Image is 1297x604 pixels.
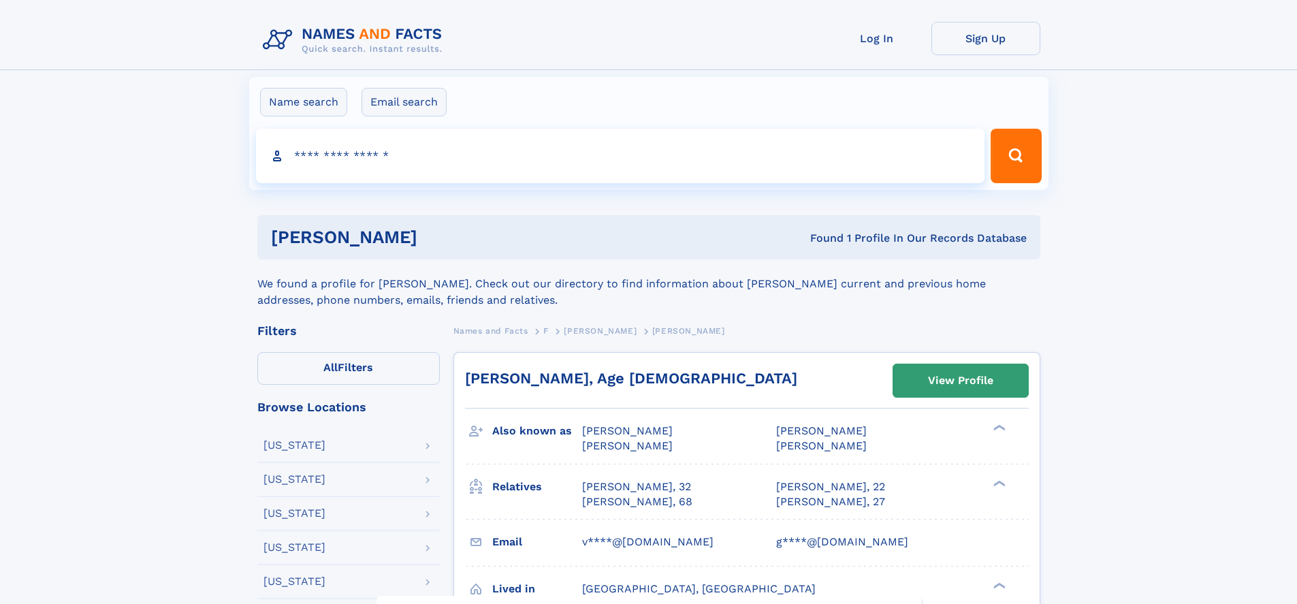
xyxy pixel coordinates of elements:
[564,326,637,336] span: [PERSON_NAME]
[822,22,931,55] a: Log In
[776,439,867,452] span: [PERSON_NAME]
[776,494,885,509] a: [PERSON_NAME], 27
[362,88,447,116] label: Email search
[582,424,673,437] span: [PERSON_NAME]
[263,576,325,587] div: [US_STATE]
[465,370,797,387] a: [PERSON_NAME], Age [DEMOGRAPHIC_DATA]
[492,475,582,498] h3: Relatives
[263,440,325,451] div: [US_STATE]
[323,361,338,374] span: All
[582,439,673,452] span: [PERSON_NAME]
[652,326,725,336] span: [PERSON_NAME]
[613,231,1027,246] div: Found 1 Profile In Our Records Database
[564,322,637,339] a: [PERSON_NAME]
[263,474,325,485] div: [US_STATE]
[492,419,582,443] h3: Also known as
[257,325,440,337] div: Filters
[543,326,549,336] span: F
[263,542,325,553] div: [US_STATE]
[990,424,1006,432] div: ❯
[776,424,867,437] span: [PERSON_NAME]
[257,401,440,413] div: Browse Locations
[271,229,614,246] h1: [PERSON_NAME]
[257,352,440,385] label: Filters
[776,479,885,494] a: [PERSON_NAME], 22
[582,582,816,595] span: [GEOGRAPHIC_DATA], [GEOGRAPHIC_DATA]
[990,581,1006,590] div: ❯
[260,88,347,116] label: Name search
[453,322,528,339] a: Names and Facts
[990,479,1006,488] div: ❯
[931,22,1040,55] a: Sign Up
[263,508,325,519] div: [US_STATE]
[492,530,582,554] h3: Email
[256,129,985,183] input: search input
[257,22,453,59] img: Logo Names and Facts
[893,364,1028,397] a: View Profile
[582,479,691,494] a: [PERSON_NAME], 32
[582,494,692,509] a: [PERSON_NAME], 68
[928,365,993,396] div: View Profile
[543,322,549,339] a: F
[257,259,1040,308] div: We found a profile for [PERSON_NAME]. Check out our directory to find information about [PERSON_N...
[991,129,1041,183] button: Search Button
[492,577,582,601] h3: Lived in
